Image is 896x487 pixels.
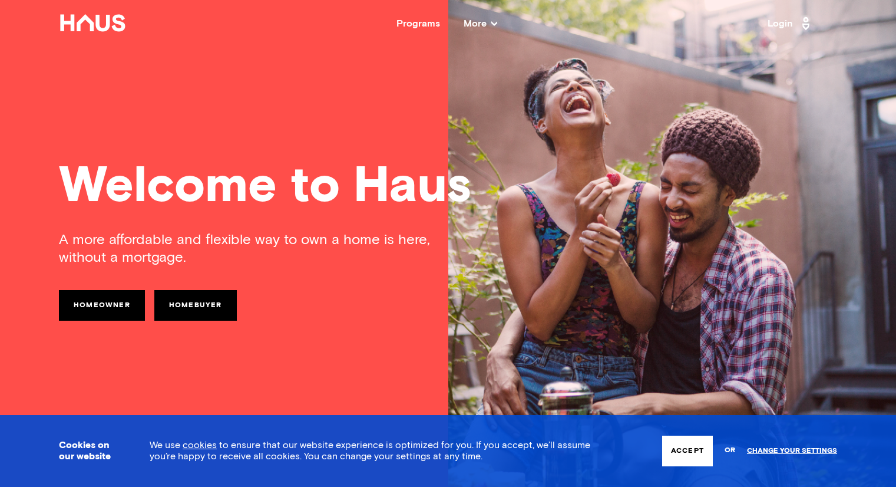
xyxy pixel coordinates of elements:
[183,440,217,450] a: cookies
[59,290,145,321] a: Homeowner
[154,290,237,321] a: Homebuyer
[747,447,837,455] a: Change your settings
[464,19,497,28] span: More
[59,440,120,462] h3: Cookies on our website
[396,19,440,28] a: Programs
[59,162,837,212] div: Welcome to Haus
[725,440,735,461] span: or
[768,14,814,33] a: Login
[662,436,713,466] button: Accept
[59,231,448,266] div: A more affordable and flexible way to own a home is here, without a mortgage.
[150,440,590,461] span: We use to ensure that our website experience is optimized for you. If you accept, we’ll assume yo...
